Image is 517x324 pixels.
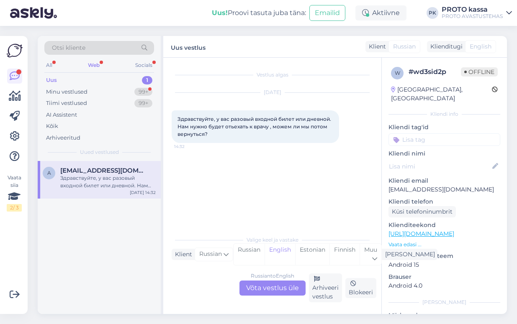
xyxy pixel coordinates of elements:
img: Askly Logo [7,43,23,59]
span: w [395,70,400,76]
p: Klienditeekond [388,221,500,230]
span: a [47,170,51,176]
div: Arhiveeritud [46,134,80,142]
div: [PERSON_NAME] [382,250,435,259]
button: Emailid [309,5,345,21]
div: PROTO kassa [442,6,503,13]
div: 99+ [134,99,152,107]
div: Minu vestlused [46,88,87,96]
p: Android 4.0 [388,281,500,290]
div: [PERSON_NAME] [388,298,500,306]
p: [EMAIL_ADDRESS][DOMAIN_NAME] [388,185,500,194]
p: Märkmed [388,311,500,320]
span: Otsi kliente [52,43,85,52]
div: Russian [234,244,265,265]
div: Socials [134,60,154,71]
div: 2 / 3 [7,204,22,212]
div: Võta vestlus üle [239,281,306,296]
div: Здравствуйте, у вас разовый входной билет или дневной. Нам нужно будет отьехать к врачу , можем л... [60,174,156,189]
span: Здравствуйте, у вас разовый входной билет или дневной. Нам нужно будет отьехать к врачу , можем л... [177,116,332,137]
p: Kliendi telefon [388,197,500,206]
div: All [44,60,54,71]
p: Android 15 [388,260,500,269]
label: Uus vestlus [171,41,206,52]
p: Brauser [388,273,500,281]
div: Vaata siia [7,174,22,212]
a: PROTO kassaPROTO AVASTUSTEHAS [442,6,512,20]
div: Russian to English [251,272,294,280]
div: AI Assistent [46,111,77,119]
div: Kliendi info [388,110,500,118]
span: Uued vestlused [80,148,119,156]
div: PROTO AVASTUSTEHAS [442,13,503,20]
span: Russian [393,42,416,51]
span: English [470,42,491,51]
p: Operatsioonisüsteem [388,252,500,260]
span: Offline [461,67,498,77]
div: Küsi telefoninumbrit [388,206,456,217]
div: Web [86,60,101,71]
div: [GEOGRAPHIC_DATA], [GEOGRAPHIC_DATA] [391,85,492,103]
div: Kõik [46,122,58,130]
div: [DATE] 14:32 [130,189,156,196]
div: Finnish [329,244,360,265]
div: Aktiivne [355,5,406,20]
div: Klienditugi [427,42,463,51]
div: Proovi tasuta juba täna: [212,8,306,18]
div: 99+ [134,88,152,96]
div: Klient [172,250,192,259]
p: Kliendi tag'id [388,123,500,132]
div: # wd3sid2p [409,67,461,77]
span: Russian [199,250,222,259]
a: [URL][DOMAIN_NAME] [388,230,454,237]
input: Lisa tag [388,133,500,146]
div: Tiimi vestlused [46,99,87,107]
p: Kliendi nimi [388,149,500,158]
div: Vestlus algas [172,71,373,79]
div: 1 [142,76,152,84]
b: Uus! [212,9,228,17]
div: Klient [365,42,386,51]
p: Vaata edasi ... [388,241,500,248]
div: Uus [46,76,57,84]
div: Blokeeri [345,278,376,298]
span: 14:32 [174,143,206,150]
div: [DATE] [172,89,373,96]
div: Arhiveeri vestlus [309,273,342,302]
div: PK [427,7,438,19]
div: Valige keel ja vastake [172,236,373,244]
input: Lisa nimi [389,162,491,171]
p: Kliendi email [388,176,500,185]
span: Muu [364,246,377,253]
div: Estonian [295,244,329,265]
span: agessa@mail.ru [60,167,147,174]
div: English [265,244,295,265]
